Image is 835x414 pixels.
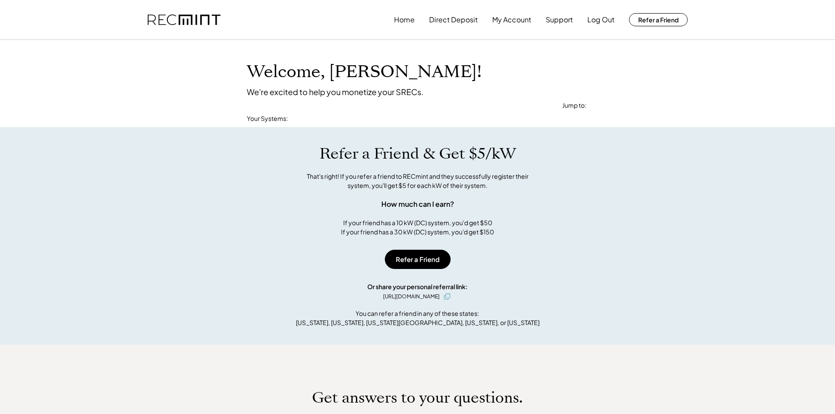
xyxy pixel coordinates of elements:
img: recmint-logotype%403x.png [148,14,220,25]
div: That's right! If you refer a friend to RECmint and they successfully register their system, you'l... [297,172,538,190]
button: click to copy [442,291,452,302]
div: Your Systems: [247,114,288,123]
button: Support [546,11,573,28]
div: Or share your personal referral link: [367,282,468,291]
div: Jump to: [562,101,586,110]
button: My Account [492,11,531,28]
h1: Refer a Friend & Get $5/kW [320,145,516,163]
button: Log Out [587,11,615,28]
div: We're excited to help you monetize your SRECs. [247,87,423,97]
div: How much can I earn? [381,199,454,209]
button: Direct Deposit [429,11,478,28]
h1: Get answers to your questions. [312,389,523,407]
h1: Welcome, [PERSON_NAME]! [247,62,482,82]
div: If your friend has a 10 kW (DC) system, you'd get $50 If your friend has a 30 kW (DC) system, you... [341,218,494,237]
div: [URL][DOMAIN_NAME] [383,293,440,301]
button: Refer a Friend [385,250,451,269]
button: Home [394,11,415,28]
div: You can refer a friend in any of these states: [US_STATE], [US_STATE], [US_STATE][GEOGRAPHIC_DATA... [296,309,540,327]
button: Refer a Friend [629,13,688,26]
